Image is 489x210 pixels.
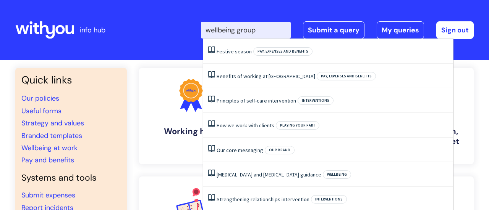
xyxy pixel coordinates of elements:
[21,155,74,165] a: Pay and benefits
[303,21,364,39] a: Submit a query
[311,195,347,204] span: Interventions
[80,24,105,36] p: info hub
[21,74,121,86] h3: Quick links
[217,171,321,178] a: [MEDICAL_DATA] and [MEDICAL_DATA] guidance
[217,48,252,55] a: Festive season
[21,143,78,152] a: Wellbeing at work
[21,131,82,140] a: Branded templates
[217,97,296,104] a: Principles of self-care intervention
[217,147,263,154] a: Our core messaging
[201,22,291,38] input: Search
[21,119,84,128] a: Strategy and values
[217,122,274,129] a: How we work with clients
[253,47,313,56] span: Pay, expenses and benefits
[217,196,309,203] a: Strengthening relationships intervention
[217,73,315,80] a: Benefits of working at [GEOGRAPHIC_DATA]
[21,191,75,200] a: Submit expenses
[436,21,474,39] a: Sign out
[21,106,62,115] a: Useful forms
[265,146,295,154] span: Our brand
[323,170,351,179] span: Wellbeing
[139,68,243,164] a: Working here
[377,21,424,39] a: My queries
[201,21,474,39] div: | -
[276,121,319,130] span: Playing your part
[145,127,237,136] h4: Working here
[298,96,334,105] span: Interventions
[317,72,376,80] span: Pay, expenses and benefits
[21,173,121,183] h4: Systems and tools
[21,94,59,103] a: Our policies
